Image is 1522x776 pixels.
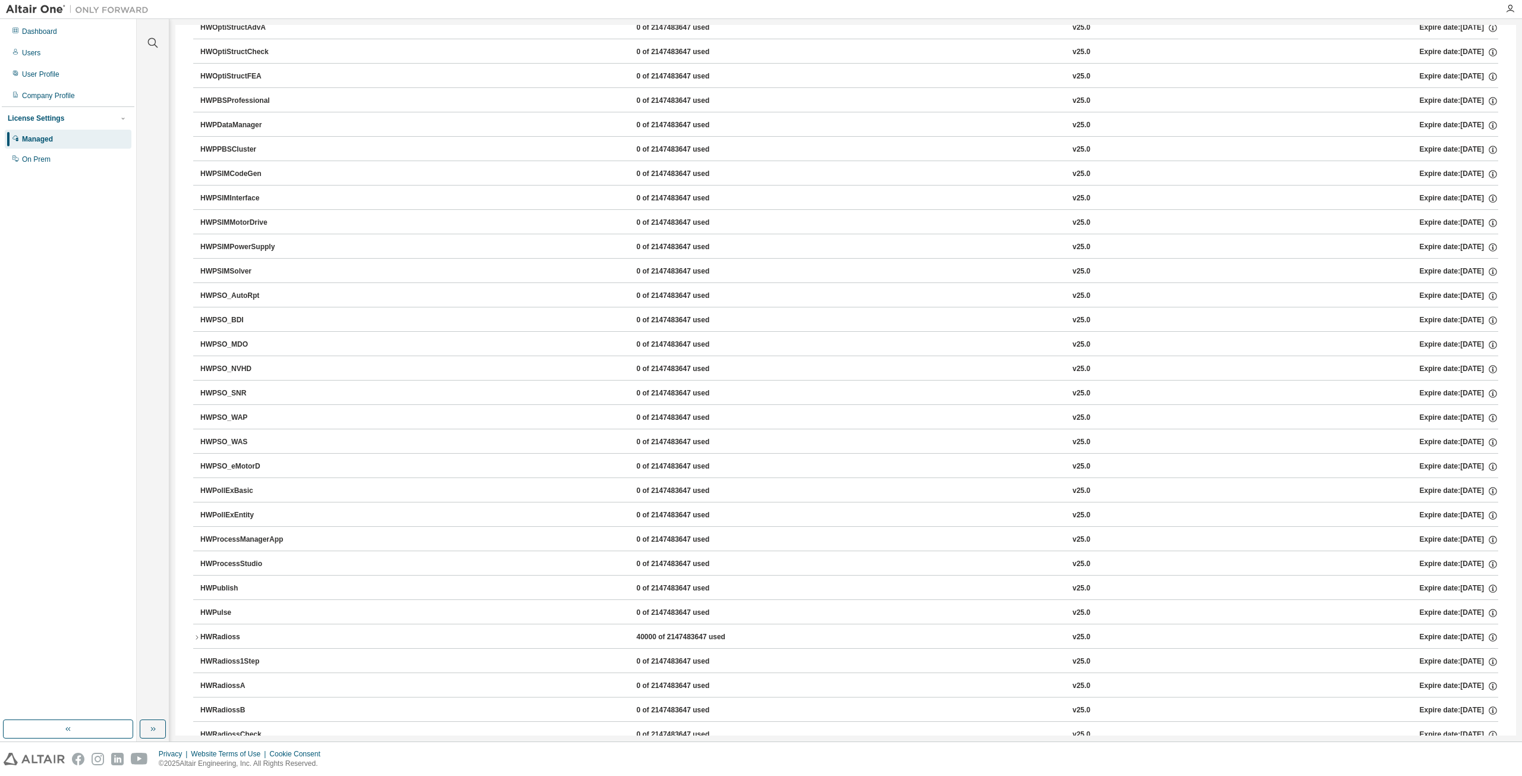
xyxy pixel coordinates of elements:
div: 0 of 2147483647 used [636,364,743,375]
div: v25.0 [1073,96,1090,106]
div: 0 of 2147483647 used [636,266,743,277]
div: v25.0 [1073,169,1090,180]
div: v25.0 [1073,120,1090,131]
div: Expire date: [DATE] [1420,632,1498,643]
div: 0 of 2147483647 used [636,656,743,667]
div: HWPSO_eMotorD [200,461,307,472]
div: User Profile [22,70,59,79]
div: Users [22,48,40,58]
div: 0 of 2147483647 used [636,608,743,618]
div: Expire date: [DATE] [1419,486,1498,497]
div: Expire date: [DATE] [1419,510,1498,521]
div: v25.0 [1073,559,1090,570]
div: v25.0 [1073,266,1090,277]
button: HWOptiStructFEA0 of 2147483647 usedv25.0Expire date:[DATE] [200,64,1498,90]
button: HWPDataManager0 of 2147483647 usedv25.0Expire date:[DATE] [200,112,1498,139]
div: HWOptiStructFEA [200,71,307,82]
div: Expire date: [DATE] [1419,535,1498,545]
div: 0 of 2147483647 used [636,559,743,570]
div: HWPollExEntity [200,510,307,521]
div: Cookie Consent [269,749,327,759]
div: Dashboard [22,27,57,36]
div: HWPSIMPowerSupply [200,242,307,253]
div: HWProcessStudio [200,559,307,570]
div: v25.0 [1073,388,1090,399]
button: HWOptiStructCheck0 of 2147483647 usedv25.0Expire date:[DATE] [200,39,1498,65]
div: Expire date: [DATE] [1419,193,1498,204]
img: altair_logo.svg [4,753,65,765]
div: 0 of 2147483647 used [636,413,743,423]
div: v25.0 [1073,218,1090,228]
div: HWPSO_WAP [200,413,307,423]
div: HWPSO_NVHD [200,364,307,375]
div: HWPublish [200,583,307,594]
button: HWPSIMSolver0 of 2147483647 usedv25.0Expire date:[DATE] [200,259,1498,285]
button: HWPBSProfessional0 of 2147483647 usedv25.0Expire date:[DATE] [200,88,1498,114]
button: HWRadioss40000 of 2147483647 usedv25.0Expire date:[DATE] [193,624,1498,651]
div: HWPSO_AutoRpt [200,291,307,301]
div: Expire date: [DATE] [1419,559,1498,570]
div: HWRadiossB [200,705,307,716]
div: HWRadioss [200,632,307,643]
button: HWPSO_WAS0 of 2147483647 usedv25.0Expire date:[DATE] [200,429,1498,455]
div: 0 of 2147483647 used [636,486,743,497]
div: 0 of 2147483647 used [636,583,743,594]
button: HWRadiossCheck0 of 2147483647 usedv25.0Expire date:[DATE] [200,722,1498,748]
div: 0 of 2147483647 used [636,705,743,716]
div: HWPBSProfessional [200,96,307,106]
div: On Prem [22,155,51,164]
div: Expire date: [DATE] [1419,413,1498,423]
div: v25.0 [1073,364,1090,375]
div: HWPSIMSolver [200,266,307,277]
div: HWPSIMInterface [200,193,307,204]
div: 0 of 2147483647 used [636,169,743,180]
div: Expire date: [DATE] [1419,120,1498,131]
div: HWPSO_SNR [200,388,307,399]
div: 0 of 2147483647 used [636,47,743,58]
div: Expire date: [DATE] [1419,364,1498,375]
div: v25.0 [1073,315,1090,326]
button: HWPSO_AutoRpt0 of 2147483647 usedv25.0Expire date:[DATE] [200,283,1498,309]
div: 0 of 2147483647 used [636,437,743,448]
div: v25.0 [1073,705,1090,716]
div: v25.0 [1073,437,1090,448]
div: Expire date: [DATE] [1419,291,1498,301]
div: Expire date: [DATE] [1419,388,1498,399]
div: HWPSO_WAS [200,437,307,448]
button: HWPSO_BDI0 of 2147483647 usedv25.0Expire date:[DATE] [200,307,1498,334]
div: 0 of 2147483647 used [636,144,743,155]
button: HWRadioss1Step0 of 2147483647 usedv25.0Expire date:[DATE] [200,649,1498,675]
button: HWOptiStructAdvA0 of 2147483647 usedv25.0Expire date:[DATE] [200,15,1498,41]
div: 0 of 2147483647 used [636,96,743,106]
div: v25.0 [1073,535,1090,545]
div: 0 of 2147483647 used [636,730,743,740]
div: Expire date: [DATE] [1419,608,1498,618]
div: Website Terms of Use [191,749,269,759]
div: Expire date: [DATE] [1419,437,1498,448]
div: v25.0 [1073,656,1090,667]
button: HWProcessManagerApp0 of 2147483647 usedv25.0Expire date:[DATE] [200,527,1498,553]
div: 0 of 2147483647 used [636,461,743,472]
div: 0 of 2147483647 used [636,242,743,253]
div: HWRadioss1Step [200,656,307,667]
div: Expire date: [DATE] [1419,340,1498,350]
button: HWPSO_NVHD0 of 2147483647 usedv25.0Expire date:[DATE] [200,356,1498,382]
div: v25.0 [1073,144,1090,155]
div: HWPollExBasic [200,486,307,497]
div: HWPSIMMotorDrive [200,218,307,228]
button: HWPSIMCodeGen0 of 2147483647 usedv25.0Expire date:[DATE] [200,161,1498,187]
button: HWPublish0 of 2147483647 usedv25.0Expire date:[DATE] [200,576,1498,602]
div: Expire date: [DATE] [1419,583,1498,594]
div: 0 of 2147483647 used [636,218,743,228]
div: HWRadiossCheck [200,730,307,740]
div: 0 of 2147483647 used [636,388,743,399]
div: Expire date: [DATE] [1419,266,1498,277]
div: Expire date: [DATE] [1419,461,1498,472]
div: Expire date: [DATE] [1419,315,1498,326]
div: 0 of 2147483647 used [636,340,743,350]
div: HWProcessManagerApp [200,535,307,545]
div: Expire date: [DATE] [1419,144,1498,155]
div: HWPSO_MDO [200,340,307,350]
div: 0 of 2147483647 used [636,510,743,521]
button: HWPSO_SNR0 of 2147483647 usedv25.0Expire date:[DATE] [200,381,1498,407]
